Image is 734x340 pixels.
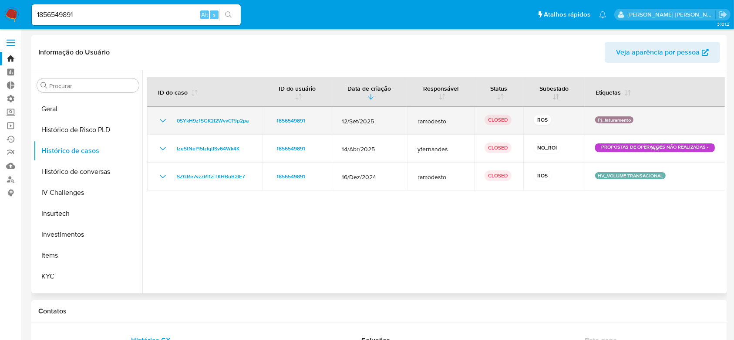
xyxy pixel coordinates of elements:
[605,42,720,63] button: Veja aparência por pessoa
[34,203,142,224] button: Insurtech
[34,119,142,140] button: Histórico de Risco PLD
[599,11,606,18] a: Notificações
[32,9,241,20] input: Pesquise usuários ou casos...
[628,10,716,19] p: andrea.asantos@mercadopago.com.br
[34,140,142,161] button: Histórico de casos
[38,307,720,316] h1: Contatos
[718,10,727,19] a: Sair
[616,42,700,63] span: Veja aparência por pessoa
[34,266,142,287] button: KYC
[34,224,142,245] button: Investimentos
[34,99,142,119] button: Geral
[34,161,142,182] button: Histórico de conversas
[219,9,237,21] button: search-icon
[38,48,110,57] h1: Informação do Usuário
[34,287,142,308] button: Lista Interna
[34,245,142,266] button: Items
[40,82,47,89] button: Procurar
[201,10,208,19] span: Alt
[544,10,590,19] span: Atalhos rápidos
[213,10,215,19] span: s
[49,82,135,90] input: Procurar
[34,182,142,203] button: IV Challenges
